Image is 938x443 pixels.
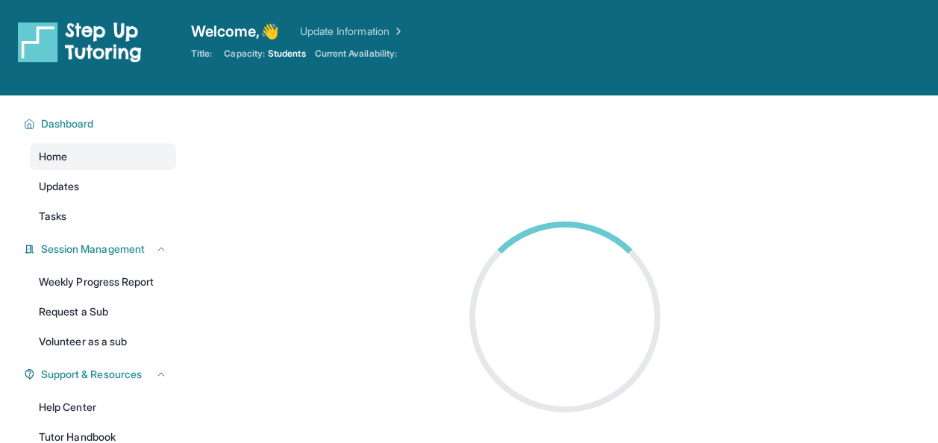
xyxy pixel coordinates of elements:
a: Request a Sub [30,298,176,325]
a: Updates [30,173,176,200]
span: Dashboard [41,116,94,131]
span: Support & Resources [41,367,142,382]
button: Dashboard [35,116,167,131]
span: Welcome, 👋 [191,21,279,42]
a: Volunteer as a sub [30,328,176,355]
a: Tasks [30,203,176,230]
span: Students [268,48,306,60]
span: Home [39,149,67,164]
span: Capacity: [224,48,265,60]
button: Support & Resources [35,367,167,382]
span: Current Availability: [315,48,397,60]
span: Session Management [41,242,145,257]
a: Help Center [30,394,176,421]
span: Title: [191,48,212,60]
span: Tasks [39,209,66,224]
img: logo [18,21,142,63]
a: Update Information [300,24,404,39]
span: Updates [39,179,80,194]
button: Session Management [35,242,167,257]
a: Home [30,143,176,170]
img: Chevron Right [390,24,404,39]
a: Weekly Progress Report [30,268,176,295]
